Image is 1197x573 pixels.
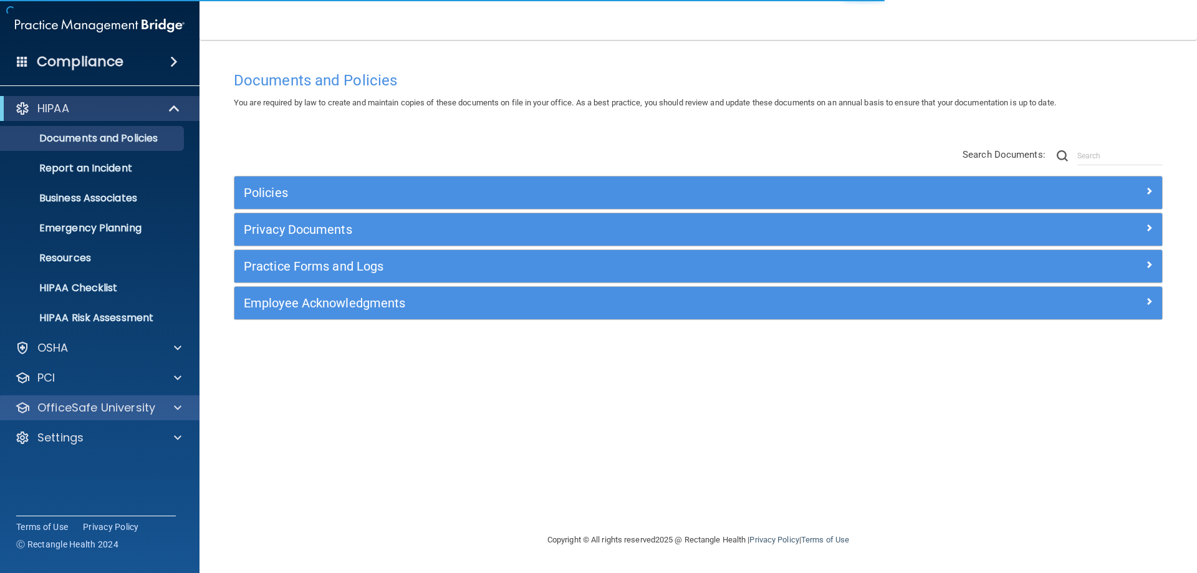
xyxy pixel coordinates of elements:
h5: Practice Forms and Logs [244,259,921,273]
a: Policies [244,183,1153,203]
p: PCI [37,370,55,385]
h4: Documents and Policies [234,72,1163,89]
a: Privacy Policy [83,521,139,533]
a: PCI [15,370,181,385]
a: Terms of Use [801,535,849,544]
img: ic-search.3b580494.png [1057,150,1068,161]
h5: Employee Acknowledgments [244,296,921,310]
img: PMB logo [15,13,185,38]
p: Documents and Policies [8,132,178,145]
a: Settings [15,430,181,445]
a: OSHA [15,340,181,355]
h5: Privacy Documents [244,223,921,236]
p: Resources [8,252,178,264]
p: Emergency Planning [8,222,178,234]
p: HIPAA Checklist [8,282,178,294]
h4: Compliance [37,53,123,70]
a: Practice Forms and Logs [244,256,1153,276]
a: OfficeSafe University [15,400,181,415]
input: Search [1077,147,1163,165]
p: OfficeSafe University [37,400,155,415]
span: Ⓒ Rectangle Health 2024 [16,538,118,551]
span: You are required by law to create and maintain copies of these documents on file in your office. ... [234,98,1056,107]
p: Report an Incident [8,162,178,175]
p: OSHA [37,340,69,355]
p: Business Associates [8,192,178,205]
p: HIPAA Risk Assessment [8,312,178,324]
a: Terms of Use [16,521,68,533]
span: Search Documents: [963,149,1046,160]
h5: Policies [244,186,921,200]
a: Privacy Documents [244,219,1153,239]
p: HIPAA [37,101,69,116]
p: Settings [37,430,84,445]
a: Employee Acknowledgments [244,293,1153,313]
a: HIPAA [15,101,181,116]
div: Copyright © All rights reserved 2025 @ Rectangle Health | | [471,520,926,560]
a: Privacy Policy [749,535,799,544]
